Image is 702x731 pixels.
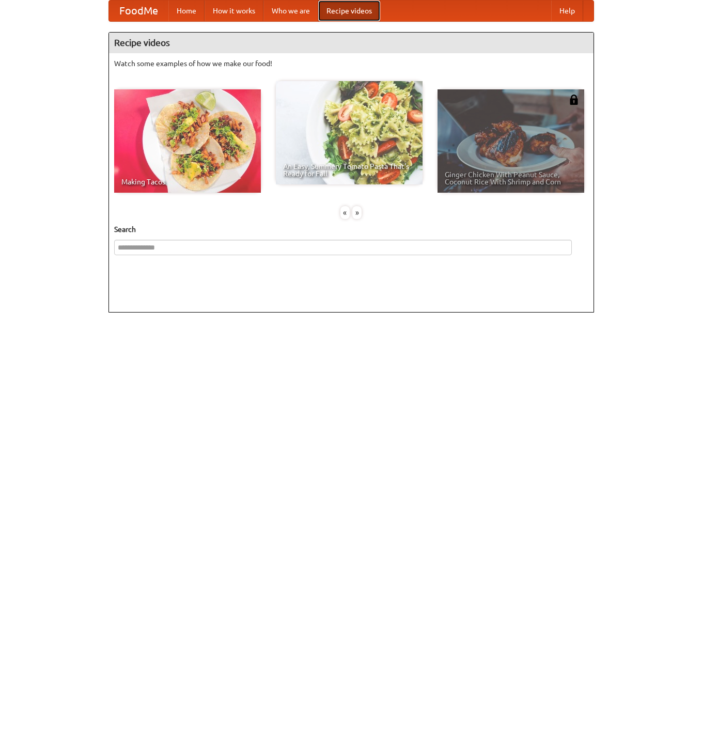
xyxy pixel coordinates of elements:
div: » [352,206,362,219]
span: Making Tacos [121,178,254,185]
a: Help [551,1,583,21]
a: Home [168,1,205,21]
div: « [340,206,350,219]
p: Watch some examples of how we make our food! [114,58,588,69]
h5: Search [114,224,588,235]
a: FoodMe [109,1,168,21]
a: How it works [205,1,263,21]
h4: Recipe videos [109,33,594,53]
a: Making Tacos [114,89,261,193]
span: An Easy, Summery Tomato Pasta That's Ready for Fall [283,163,415,177]
a: An Easy, Summery Tomato Pasta That's Ready for Fall [276,81,423,184]
img: 483408.png [569,95,579,105]
a: Recipe videos [318,1,380,21]
a: Who we are [263,1,318,21]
